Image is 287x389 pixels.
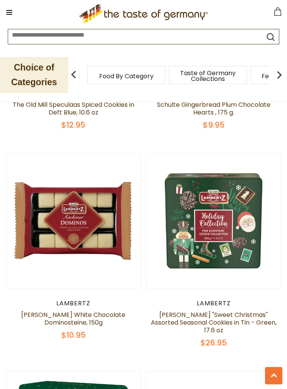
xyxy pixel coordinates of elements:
div: Lambertz [6,300,141,307]
span: $10.95 [61,330,86,340]
span: $26.95 [201,337,227,348]
img: previous arrow [66,67,81,83]
a: The Old Mill Speculaas Spiced Cookies in Deft Blue, 10.6 oz [13,100,134,117]
a: [PERSON_NAME] White Chocolate Dominosteine, 150g [21,310,125,327]
img: Lambertz "Sweet Christmas" Assorted Seasonal Cookies in Tin - Green, 17.6 oz [146,153,281,288]
a: Food By Category [99,73,154,79]
span: $12.95 [61,120,85,130]
span: $9.95 [203,120,225,130]
a: Taste of Germany Collections [177,70,239,82]
a: Schulte Gingerbread Plum Chocolate Hearts , 175 g. [157,100,270,117]
div: Lambertz [146,300,281,307]
a: [PERSON_NAME] "Sweet Christmas" Assorted Seasonal Cookies in Tin - Green, 17.6 oz [151,310,277,335]
img: next arrow [272,67,287,83]
img: Lambertz White Chocolate Dominosteine, 150g [6,153,141,288]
